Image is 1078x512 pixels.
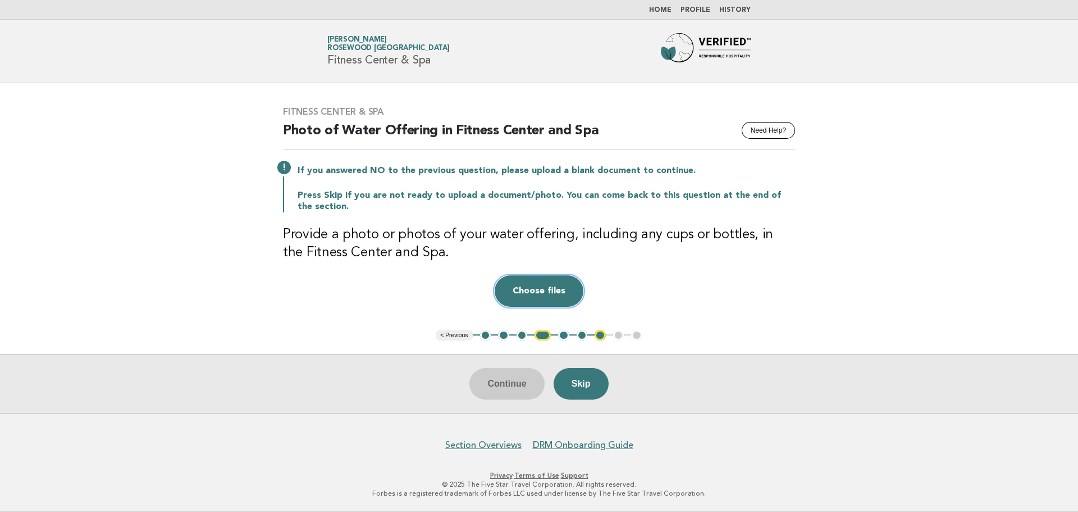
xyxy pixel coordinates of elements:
h2: Photo of Water Offering in Fitness Center and Spa [283,122,795,149]
a: Section Overviews [445,439,522,451]
button: Skip [554,368,609,400]
img: Forbes Travel Guide [661,33,751,69]
button: 6 [577,330,588,341]
h1: Fitness Center & Spa [327,37,450,66]
button: 5 [558,330,569,341]
a: Terms of Use [514,472,559,479]
button: Choose files [495,275,583,307]
button: 3 [517,330,528,341]
h3: Fitness Center & Spa [283,106,795,117]
button: 4 [535,330,551,341]
button: 1 [480,330,491,341]
a: Profile [680,7,710,13]
h3: Provide a photo or photos of your water offering, including any cups or bottles, in the Fitness C... [283,226,795,262]
p: If you answered NO to the previous question, please upload a blank document to continue. [298,165,795,176]
p: © 2025 The Five Star Travel Corporation. All rights reserved. [195,480,883,489]
a: Privacy [490,472,513,479]
p: · · [195,471,883,480]
button: < Previous [436,330,472,341]
a: Home [649,7,672,13]
button: 7 [595,330,606,341]
p: Forbes is a registered trademark of Forbes LLC used under license by The Five Star Travel Corpora... [195,489,883,498]
button: Need Help? [742,122,795,139]
span: Rosewood [GEOGRAPHIC_DATA] [327,45,450,52]
a: DRM Onboarding Guide [533,439,633,451]
p: Press Skip if you are not ready to upload a document/photo. You can come back to this question at... [298,190,795,212]
button: 2 [498,330,509,341]
a: Support [561,472,588,479]
a: [PERSON_NAME]Rosewood [GEOGRAPHIC_DATA] [327,36,450,52]
a: History [719,7,751,13]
